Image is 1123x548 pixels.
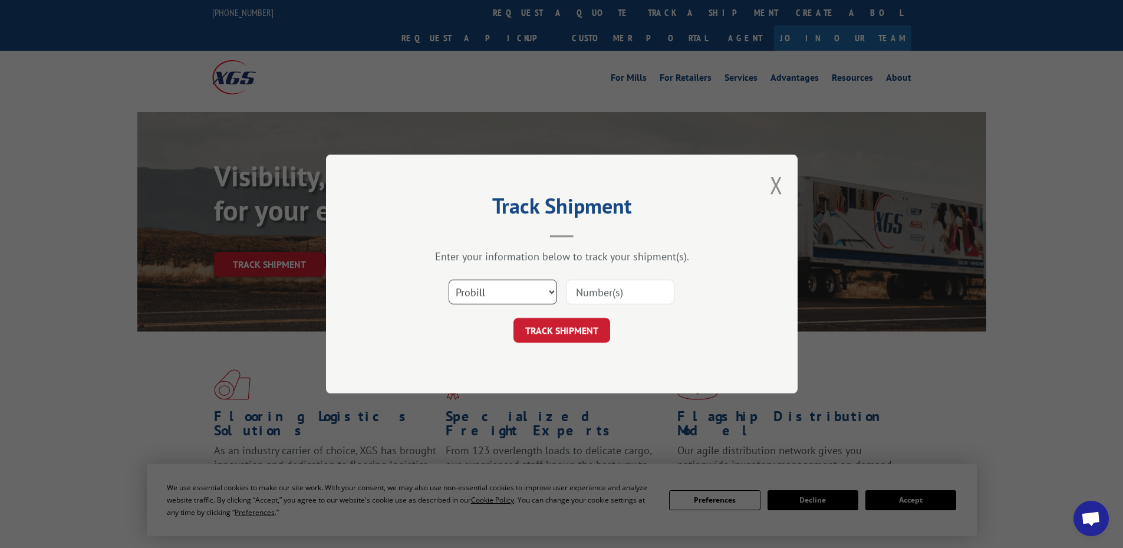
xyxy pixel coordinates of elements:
[513,318,610,343] button: TRACK SHIPMENT
[770,169,783,201] button: Close modal
[566,280,674,304] input: Number(s)
[1073,501,1109,536] a: Open chat
[385,198,739,220] h2: Track Shipment
[385,250,739,263] div: Enter your information below to track your shipment(s).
